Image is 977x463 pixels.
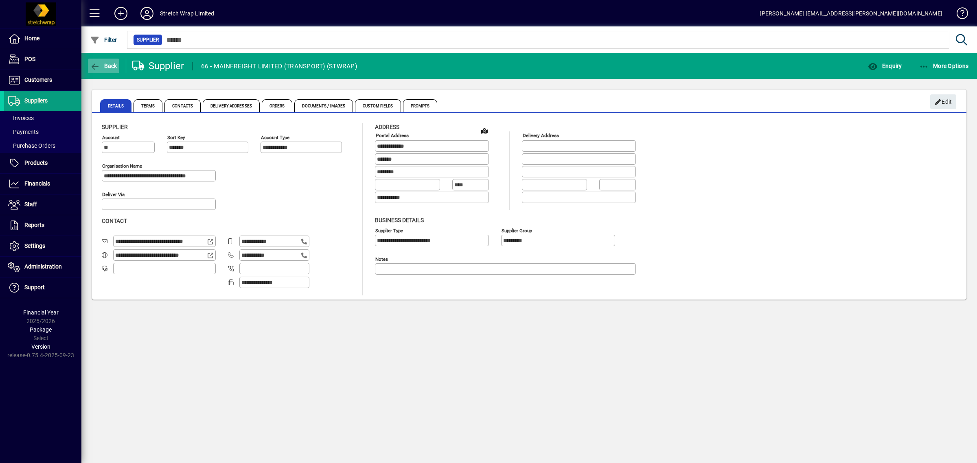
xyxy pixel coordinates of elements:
mat-label: Organisation name [102,163,142,169]
button: Add [108,6,134,21]
mat-label: Account Type [261,135,289,140]
a: Products [4,153,81,173]
mat-label: Supplier group [502,227,532,233]
span: Customers [24,76,52,83]
div: Stretch Wrap Limited [160,7,215,20]
div: Supplier [132,59,184,72]
span: Terms [134,99,163,112]
mat-label: Deliver via [102,192,125,197]
span: Contact [102,218,127,224]
button: Filter [88,33,119,47]
span: Documents / Images [294,99,353,112]
span: Edit [935,95,952,109]
span: Details [100,99,131,112]
span: Products [24,159,48,166]
button: Enquiry [866,59,904,73]
span: Filter [90,37,117,43]
span: Back [90,63,117,69]
mat-label: Sort key [167,135,185,140]
a: View on map [478,124,491,137]
button: Profile [134,6,160,21]
a: Payments [4,125,81,139]
a: POS [4,49,81,70]
span: Custom Fields [355,99,401,112]
span: Staff [24,201,37,207]
button: Edit [930,94,956,109]
a: Settings [4,236,81,256]
span: Administration [24,263,62,270]
span: Home [24,35,39,41]
a: Knowledge Base [951,2,967,28]
span: Purchase Orders [8,142,55,149]
span: Supplier [137,36,159,44]
mat-label: Account [102,135,120,140]
a: Administration [4,257,81,277]
mat-label: Notes [375,256,388,262]
div: 66 - MAINFREIGHT LIMITED (TRANSPORT) (STWRAP) [201,60,357,73]
span: Suppliers [24,97,48,104]
span: Business details [375,217,424,223]
app-page-header-button: Back [81,59,126,73]
span: Reports [24,222,44,228]
span: Financials [24,180,50,187]
span: Settings [24,242,45,249]
span: Package [30,326,52,333]
a: Staff [4,194,81,215]
div: [PERSON_NAME] [EMAIL_ADDRESS][PERSON_NAME][DOMAIN_NAME] [760,7,942,20]
span: Invoices [8,115,34,121]
mat-label: Supplier type [375,227,403,233]
button: More Options [917,59,971,73]
span: Supplier [102,124,128,130]
span: Financial Year [23,309,59,316]
span: Prompts [403,99,438,112]
a: Support [4,277,81,298]
span: Orders [262,99,293,112]
span: Payments [8,129,39,135]
a: Financials [4,174,81,194]
a: Home [4,28,81,49]
span: Enquiry [868,63,902,69]
a: Customers [4,70,81,90]
span: Support [24,284,45,290]
button: Back [88,59,119,73]
span: More Options [919,63,969,69]
a: Reports [4,215,81,236]
span: Address [375,124,399,130]
span: Version [31,343,50,350]
span: Contacts [164,99,201,112]
a: Invoices [4,111,81,125]
a: Purchase Orders [4,139,81,153]
span: Delivery Addresses [203,99,260,112]
span: POS [24,56,35,62]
